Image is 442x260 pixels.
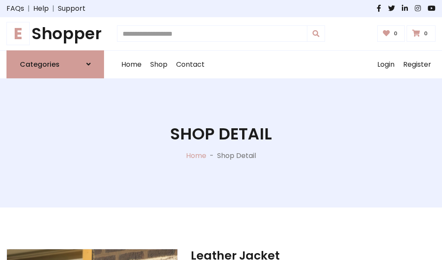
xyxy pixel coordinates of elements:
a: Help [33,3,49,14]
p: Shop Detail [217,151,256,161]
a: Register [399,51,436,78]
h6: Categories [20,60,60,68]
a: Support [58,3,85,14]
span: 0 [422,30,430,37]
a: 0 [407,25,436,42]
a: Shop [146,51,172,78]
p: - [206,151,217,161]
a: FAQs [6,3,24,14]
span: 0 [391,30,400,37]
a: Home [186,151,206,161]
a: Login [373,51,399,78]
h1: Shop Detail [170,124,272,144]
span: E [6,22,30,45]
h1: Shopper [6,24,104,43]
a: EShopper [6,24,104,43]
a: Contact [172,51,209,78]
span: | [49,3,58,14]
a: Home [117,51,146,78]
a: Categories [6,50,104,78]
a: 0 [377,25,405,42]
span: | [24,3,33,14]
